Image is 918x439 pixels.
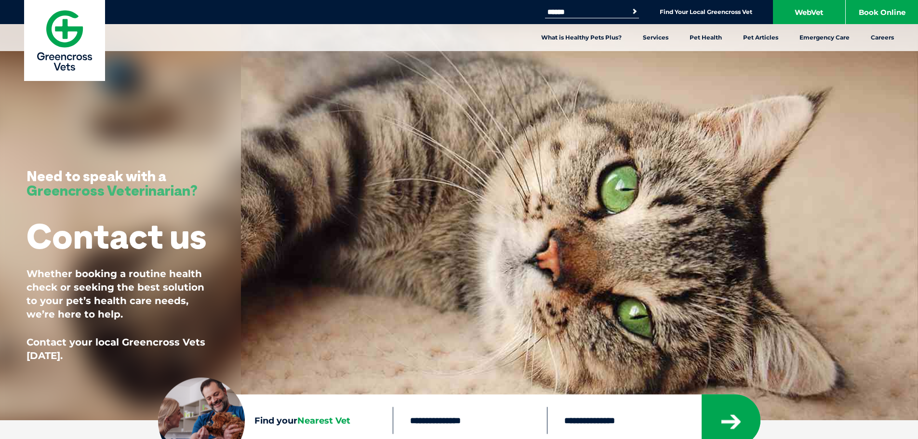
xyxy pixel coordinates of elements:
a: Find Your Local Greencross Vet [660,8,752,16]
p: Contact your local Greencross Vets [DATE]. [27,335,214,362]
button: Search [630,7,639,16]
span: Greencross Veterinarian? [27,181,198,200]
a: Careers [860,24,905,51]
span: Nearest Vet [297,415,350,426]
h4: Find your [254,416,393,425]
a: What is Healthy Pets Plus? [531,24,632,51]
a: Emergency Care [789,24,860,51]
a: Pet Health [679,24,732,51]
a: Services [632,24,679,51]
p: Whether booking a routine health check or seeking the best solution to your pet’s health care nee... [27,267,214,321]
h1: Contact us [27,217,206,255]
h3: Need to speak with a [27,169,198,198]
a: Pet Articles [732,24,789,51]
